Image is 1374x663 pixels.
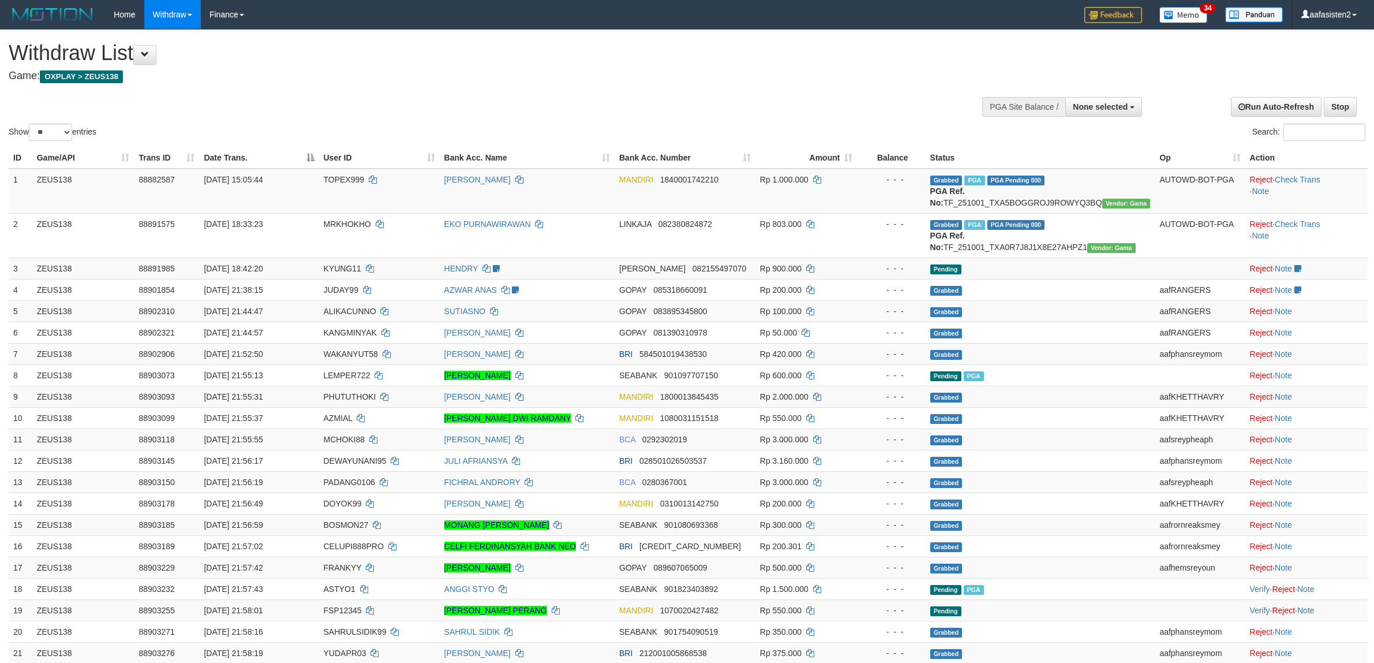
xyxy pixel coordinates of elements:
[138,264,174,273] span: 88891985
[930,521,963,531] span: Grabbed
[619,520,657,530] span: SEABANK
[1155,514,1245,535] td: aafrornreaksmey
[639,456,707,465] span: Copy 028501026503537 to clipboard
[862,370,920,381] div: - - -
[1275,563,1292,572] a: Note
[1245,147,1368,169] th: Action
[862,498,920,509] div: - - -
[9,450,32,471] td: 12
[32,557,134,578] td: ZEUS138
[1084,7,1142,23] img: Feedback.jpg
[760,307,802,316] span: Rp 100.000
[324,478,375,487] span: PADANG0106
[930,457,963,467] span: Grabbed
[324,328,377,337] span: KANGMINYAK
[1155,450,1245,471] td: aafphansreymom
[138,478,174,487] span: 88903150
[444,392,511,401] a: [PERSON_NAME]
[930,307,963,317] span: Grabbed
[324,264,361,273] span: KYUNG11
[1245,493,1368,514] td: ·
[639,349,707,359] span: Copy 584501019438530 to clipboard
[444,435,511,444] a: [PERSON_NAME]
[982,97,1065,117] div: PGA Site Balance /
[138,219,174,229] span: 88891575
[642,435,687,444] span: Copy 0292302019 to clipboard
[862,174,920,185] div: - - -
[324,307,376,316] span: ALIKACUNNO
[138,520,174,530] span: 88903185
[760,542,802,551] span: Rp 200.301
[32,364,134,386] td: ZEUS138
[32,258,134,279] td: ZEUS138
[324,285,358,295] span: JUDAY99
[9,535,32,557] td: 16
[138,414,174,423] span: 88903099
[1245,279,1368,300] td: ·
[1245,364,1368,386] td: ·
[1252,231,1269,240] a: Note
[862,455,920,467] div: - - -
[930,231,965,252] b: PGA Ref. No:
[1245,213,1368,258] td: · ·
[204,285,263,295] span: [DATE] 21:38:15
[324,456,387,465] span: DEWAYUNANI95
[440,147,615,169] th: Bank Acc. Name: activate to sort column ascending
[1275,520,1292,530] a: Note
[9,169,32,214] td: 1
[1250,371,1273,380] a: Reject
[444,219,531,229] a: EKO PURNAWIRAWAN
[204,371,263,380] span: [DATE] 21:55:13
[1073,102,1128,111] span: None selected
[619,328,646,337] span: GOPAY
[138,392,174,401] span: 88903093
[760,349,802,359] span: Rp 420.000
[619,499,653,508] span: MANDIRI
[1250,584,1270,594] a: Verify
[660,499,718,508] span: Copy 0310013142750 to clipboard
[1159,7,1208,23] img: Button%20Memo.svg
[32,407,134,429] td: ZEUS138
[930,414,963,424] span: Grabbed
[987,220,1045,230] span: PGA Pending
[1250,478,1273,487] a: Reject
[1275,542,1292,551] a: Note
[930,187,965,207] b: PGA Ref. No:
[760,392,808,401] span: Rp 2.000.000
[1245,386,1368,407] td: ·
[930,435,963,445] span: Grabbed
[619,414,653,423] span: MANDIRI
[760,435,808,444] span: Rp 3.000.000
[1252,124,1365,141] label: Search:
[930,478,963,488] span: Grabbed
[138,328,174,337] span: 88902321
[926,213,1155,258] td: TF_251001_TXA0R7J8J1X8E27AHPZ1
[930,265,961,274] span: Pending
[664,371,718,380] span: Copy 901097707150 to clipboard
[660,175,718,184] span: Copy 1840001742210 to clipboard
[1155,147,1245,169] th: Op: activate to sort column ascending
[639,542,741,551] span: Copy 5859458209540955 to clipboard
[862,434,920,445] div: - - -
[1250,499,1273,508] a: Reject
[9,147,32,169] th: ID
[40,70,123,83] span: OXPLAY > ZEUS138
[692,264,746,273] span: Copy 082155497070 to clipboard
[1155,213,1245,258] td: AUTOWD-BOT-PGA
[9,471,32,493] td: 13
[1155,322,1245,343] td: aafRANGERS
[619,542,632,551] span: BRI
[1275,264,1292,273] a: Note
[32,429,134,450] td: ZEUS138
[930,350,963,360] span: Grabbed
[760,499,802,508] span: Rp 200.000
[760,285,802,295] span: Rp 200.000
[1275,371,1292,380] a: Note
[1275,328,1292,337] a: Note
[324,414,353,423] span: AZMIAL
[138,435,174,444] span: 88903118
[857,147,925,169] th: Balance
[862,327,920,338] div: - - -
[862,476,920,488] div: - - -
[658,219,712,229] span: Copy 082380824872 to clipboard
